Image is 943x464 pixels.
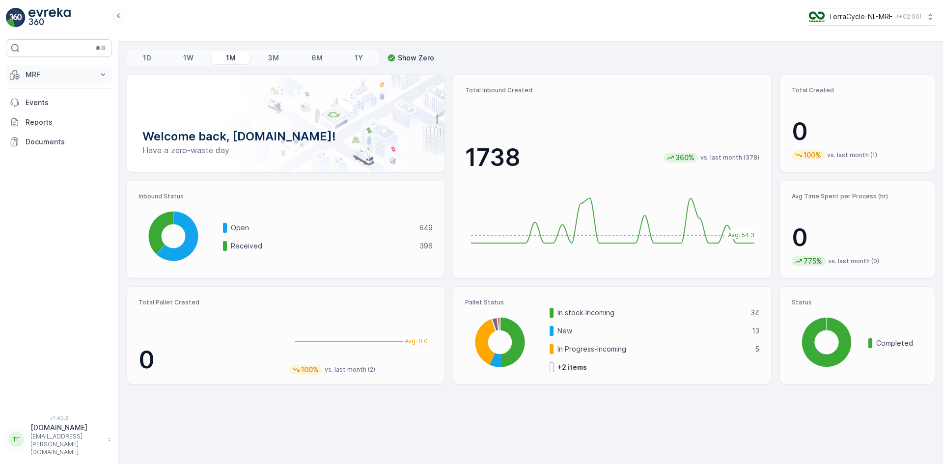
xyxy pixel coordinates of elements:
[6,112,112,132] a: Reports
[557,308,745,318] p: In stock-Incoming
[828,257,879,265] p: vs. last month (0)
[183,53,194,63] p: 1W
[827,151,877,159] p: vs. last month (1)
[355,53,363,63] p: 1Y
[6,65,112,84] button: MRF
[95,44,105,52] p: ⌘B
[30,423,103,433] p: [DOMAIN_NAME]
[557,344,749,354] p: In Progress-Incoming
[792,299,923,306] p: Status
[6,93,112,112] a: Events
[398,53,434,63] p: Show Zero
[897,13,921,21] p: ( +02:00 )
[792,117,923,146] p: 0
[465,143,521,172] p: 1738
[829,12,893,22] p: TerraCycle-NL-MRF
[419,223,433,233] p: 649
[231,223,413,233] p: Open
[557,362,587,372] p: + 2 items
[300,365,320,375] p: 100%
[139,345,281,375] p: 0
[28,8,71,27] img: logo_light-DOdMpM7g.png
[803,256,823,266] p: 775%
[143,53,151,63] p: 1D
[674,153,695,163] p: 360%
[268,53,279,63] p: 3M
[465,86,759,94] p: Total Inbound Created
[8,432,24,447] div: TT
[139,299,281,306] p: Total Pallet Created
[26,137,108,147] p: Documents
[26,117,108,127] p: Reports
[752,326,759,336] p: 13
[792,86,923,94] p: Total Created
[6,423,112,456] button: TT[DOMAIN_NAME][EMAIL_ADDRESS][PERSON_NAME][DOMAIN_NAME]
[751,308,759,318] p: 34
[325,366,375,374] p: vs. last month (2)
[557,326,746,336] p: New
[876,338,923,348] p: Completed
[6,415,112,421] span: v 1.49.3
[6,8,26,27] img: logo
[700,154,759,162] p: vs. last month (378)
[226,53,236,63] p: 1M
[792,223,923,252] p: 0
[809,8,935,26] button: TerraCycle-NL-MRF(+02:00)
[809,11,825,22] img: TC_v739CUj.png
[311,53,323,63] p: 6M
[142,144,429,156] p: Have a zero-waste day
[803,150,822,160] p: 100%
[142,129,429,144] p: Welcome back, [DOMAIN_NAME]!
[30,433,103,456] p: [EMAIL_ADDRESS][PERSON_NAME][DOMAIN_NAME]
[231,241,414,251] p: Received
[26,70,92,80] p: MRF
[465,299,759,306] p: Pallet Status
[139,192,433,200] p: Inbound Status
[755,344,759,354] p: 5
[6,132,112,152] a: Documents
[26,98,108,108] p: Events
[792,192,923,200] p: Avg Time Spent per Process (hr)
[420,241,433,251] p: 396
